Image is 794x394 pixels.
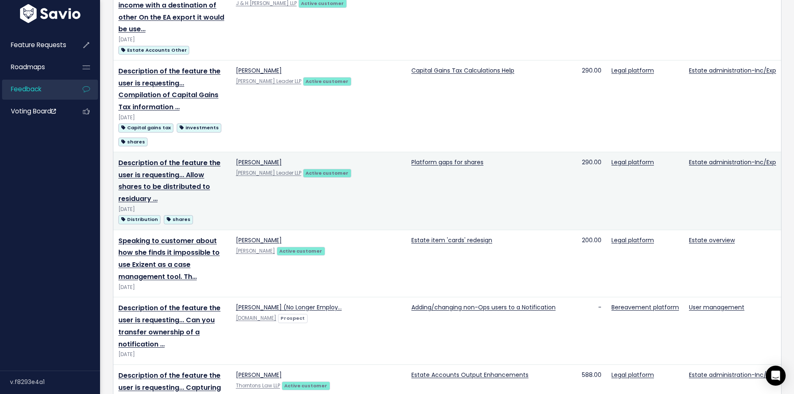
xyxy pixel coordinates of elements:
[611,236,654,244] a: Legal platform
[118,123,173,132] span: Capital gains tax
[411,303,556,311] a: Adding/changing non-Ops users to a Notification
[561,297,606,365] td: -
[118,35,226,44] div: [DATE]
[236,158,282,166] a: [PERSON_NAME]
[11,107,56,115] span: Voting Board
[177,123,221,132] span: investments
[118,283,226,292] div: [DATE]
[118,350,226,359] div: [DATE]
[236,66,282,75] a: [PERSON_NAME]
[611,66,654,75] a: Legal platform
[611,158,654,166] a: Legal platform
[118,122,173,133] a: Capital gains tax
[689,66,776,75] a: Estate administration-Inc/Exp
[2,102,69,121] a: Voting Board
[277,246,325,255] a: Active customer
[236,236,282,244] a: [PERSON_NAME]
[236,170,301,176] a: [PERSON_NAME] Leader LLP
[118,236,220,281] a: Speaking to customer about how she finds it impossible to use Exizent as a case management tool. Th…
[2,58,69,77] a: Roadmaps
[10,371,100,393] div: v.f8293e4a1
[118,46,189,55] span: Estate Accounts Other
[689,236,735,244] a: Estate overview
[611,303,679,311] a: Bereavement platform
[284,382,327,389] strong: Active customer
[766,366,786,386] div: Open Intercom Messenger
[411,158,483,166] a: Platform gaps for shares
[236,315,276,321] a: [DOMAIN_NAME]
[611,371,654,379] a: Legal platform
[118,138,148,146] span: shares
[118,136,148,147] a: shares
[118,158,220,203] a: Description of the feature the user is requesting... Allow shares to be distributed to residuary …
[236,303,342,311] a: [PERSON_NAME] (No Longer Employ…
[236,371,282,379] a: [PERSON_NAME]
[18,4,83,23] img: logo-white.9d6f32f41409.svg
[118,66,220,112] a: Description of the feature the user is requesting... Compilation of Capital Gains Tax information …
[11,63,45,71] span: Roadmaps
[561,60,606,152] td: 290.00
[177,122,221,133] a: investments
[303,77,351,85] a: Active customer
[2,35,69,55] a: Feature Requests
[303,168,351,177] a: Active customer
[278,314,308,322] a: Prospect
[236,78,301,85] a: [PERSON_NAME] Leader LLP
[11,40,66,49] span: Feature Requests
[689,158,776,166] a: Estate administration-Inc/Exp
[11,85,41,93] span: Feedback
[164,215,193,224] span: shares
[236,248,275,254] a: [PERSON_NAME]
[282,381,330,389] a: Active customer
[689,303,744,311] a: User management
[118,214,160,224] a: Distribution
[561,230,606,297] td: 200.00
[2,80,69,99] a: Feedback
[689,371,776,379] a: Estate administration-Inc/Exp
[118,45,189,55] a: Estate Accounts Other
[561,152,606,230] td: 290.00
[411,371,528,379] a: Estate Accounts Output Enhancements
[236,382,280,389] a: Thorntons Law LLP
[118,215,160,224] span: Distribution
[118,205,226,214] div: [DATE]
[164,214,193,224] a: shares
[279,248,322,254] strong: Active customer
[411,236,492,244] a: Estate item 'cards' redesign
[306,78,348,85] strong: Active customer
[281,315,305,321] strong: Prospect
[306,170,348,176] strong: Active customer
[118,303,220,349] a: Description of the feature the user is requesting... Can you transfer ownership of a notification …
[118,113,226,122] div: [DATE]
[411,66,514,75] a: Capital Gains Tax Calculations Help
